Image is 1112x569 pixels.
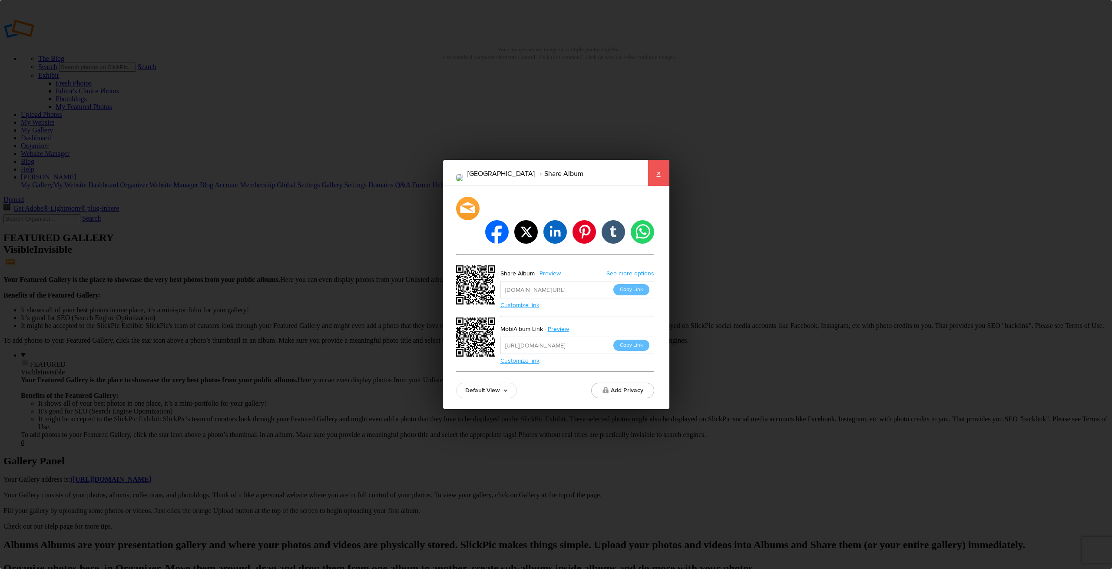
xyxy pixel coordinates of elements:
[500,268,535,279] div: Share Album
[535,166,583,181] li: Share Album
[456,174,463,181] img: 7IV6396.png
[543,220,567,244] li: linkedin
[456,318,498,359] div: https://slickpic.us/18339071ED0N
[543,324,576,335] a: Preview
[535,268,567,279] a: Preview
[631,220,654,244] li: whatsapp
[485,220,509,244] li: facebook
[514,220,538,244] li: twitter
[606,270,654,277] a: See more options
[573,220,596,244] li: pinterest
[648,160,669,186] a: ×
[591,383,654,398] button: Add Privacy
[500,324,543,335] div: MobiAlbum Link
[613,284,649,295] button: Copy Link
[613,340,649,351] button: Copy Link
[500,357,539,364] a: Customize link
[467,166,535,181] li: [GEOGRAPHIC_DATA]
[500,301,539,309] a: Customize link
[602,220,625,244] li: tumblr
[456,265,498,307] div: https://slickpic.us/18339070hj0O
[456,383,517,398] a: Default View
